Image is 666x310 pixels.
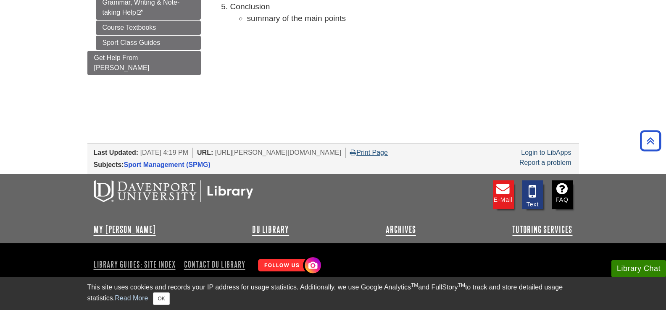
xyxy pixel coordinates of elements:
a: Report a problem [519,159,571,166]
span: Subjects: [94,161,124,168]
a: Get Help From [PERSON_NAME] [87,51,201,75]
i: Print Page [350,149,356,156]
button: Close [153,292,169,305]
sup: TM [458,282,465,288]
span: Last Updated: [94,149,139,156]
a: Print Page [350,149,388,156]
a: Text [522,180,543,209]
img: DU Libraries [94,180,253,202]
img: Follow Us! Instagram [254,254,323,278]
a: DU Library [252,224,289,234]
a: Login to LibApps [521,149,571,156]
a: FAQ [552,180,573,209]
i: This link opens in a new window [136,10,143,16]
a: Contact DU Library [181,257,249,271]
button: Library Chat [611,260,666,277]
span: Get Help From [PERSON_NAME] [94,54,150,71]
a: My [PERSON_NAME] [94,224,156,234]
div: This site uses cookies and records your IP address for usage statistics. Additionally, we use Goo... [87,282,579,305]
li: Conclusion [230,1,579,25]
span: [URL][PERSON_NAME][DOMAIN_NAME] [215,149,342,156]
span: URL: [197,149,213,156]
a: Sport Class Guides [96,36,201,50]
a: E-mail [493,180,514,209]
li: summary of the main points [247,13,579,25]
sup: TM [411,282,418,288]
a: Library Guides: Site Index [94,257,179,271]
a: Tutoring Services [512,224,572,234]
a: Course Textbooks [96,21,201,35]
a: Back to Top [637,135,664,146]
span: [DATE] 4:19 PM [140,149,188,156]
a: Archives [386,224,416,234]
a: Read More [115,294,148,302]
a: Sport Management (SPMG) [124,161,211,168]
